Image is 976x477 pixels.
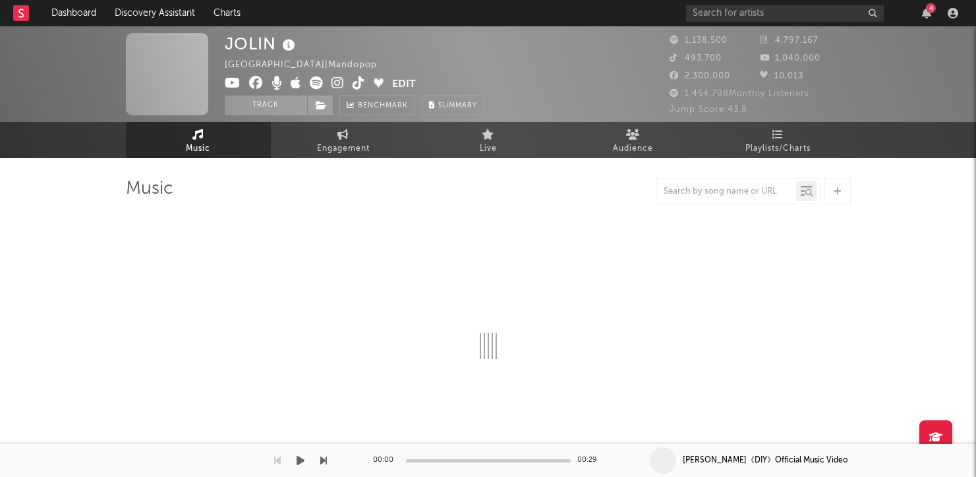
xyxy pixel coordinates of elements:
div: [PERSON_NAME]《DIY》Official Music Video [683,455,847,466]
button: Track [225,96,307,115]
span: 1,454,798 Monthly Listeners [670,90,809,98]
span: Benchmark [358,98,408,114]
input: Search by song name or URL [657,186,796,197]
span: 493,700 [670,54,722,63]
span: 1,138,500 [670,36,728,45]
div: JOLIN [225,33,299,55]
span: 1,040,000 [760,54,820,63]
span: Summary [438,102,477,109]
span: Engagement [317,141,370,157]
div: 00:00 [373,453,399,468]
a: Music [126,122,271,158]
span: 2,300,000 [670,72,730,80]
span: 4,797,167 [760,36,818,45]
span: Music [186,141,210,157]
a: Audience [561,122,706,158]
a: Live [416,122,561,158]
span: Live [480,141,497,157]
span: Playlists/Charts [745,141,811,157]
span: Audience [613,141,653,157]
a: Playlists/Charts [706,122,851,158]
button: Edit [392,76,416,93]
input: Search for artists [686,5,884,22]
a: Engagement [271,122,416,158]
div: [GEOGRAPHIC_DATA] | Mandopop [225,57,392,73]
span: 10,013 [760,72,803,80]
div: 00:29 [577,453,604,468]
span: Jump Score: 43.8 [670,105,747,114]
button: Summary [422,96,484,115]
button: 4 [922,8,931,18]
a: Benchmark [339,96,415,115]
div: 4 [926,3,936,13]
